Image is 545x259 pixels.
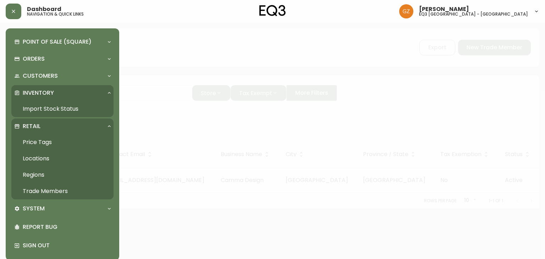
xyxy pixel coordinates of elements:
[11,101,114,117] a: Import Stock Status
[11,68,114,84] div: Customers
[27,12,84,16] h5: navigation & quick links
[23,223,111,231] p: Report Bug
[23,55,45,63] p: Orders
[23,122,40,130] p: Retail
[11,85,114,101] div: Inventory
[23,242,111,249] p: Sign Out
[11,134,114,150] a: Price Tags
[23,72,58,80] p: Customers
[11,218,114,236] div: Report Bug
[11,34,114,50] div: Point of Sale (Square)
[419,12,528,16] h5: eq3 [GEOGRAPHIC_DATA] - [GEOGRAPHIC_DATA]
[399,4,413,18] img: 78875dbee59462ec7ba26e296000f7de
[11,51,114,67] div: Orders
[23,205,45,213] p: System
[23,38,92,46] p: Point of Sale (Square)
[27,6,61,12] span: Dashboard
[419,6,469,12] span: [PERSON_NAME]
[11,236,114,255] div: Sign Out
[11,167,114,183] a: Regions
[11,183,114,199] a: Trade Members
[23,89,54,97] p: Inventory
[259,5,286,16] img: logo
[11,119,114,134] div: Retail
[11,201,114,216] div: System
[11,150,114,167] a: Locations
